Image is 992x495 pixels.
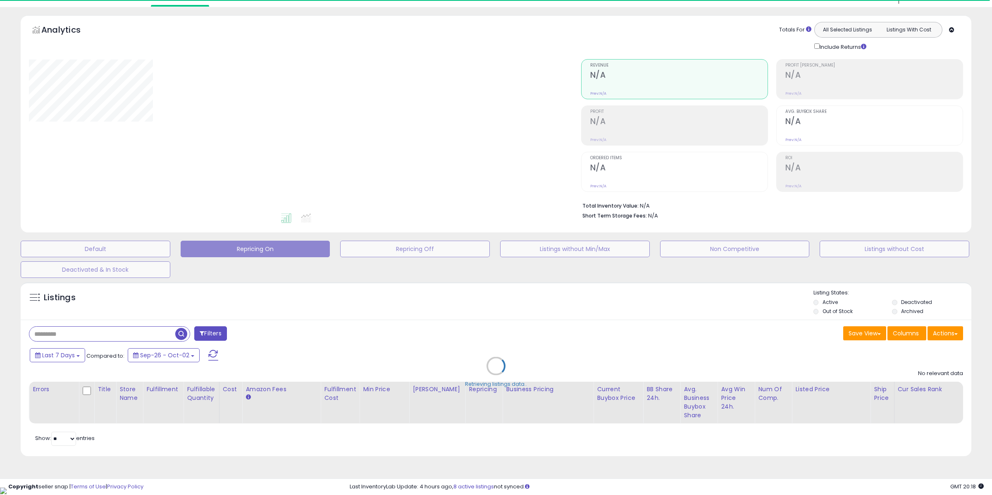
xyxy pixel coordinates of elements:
h2: N/A [785,163,963,174]
span: 2025-10-10 20:18 GMT [950,483,984,490]
a: 8 active listings [453,483,494,490]
small: Prev: N/A [590,137,606,142]
button: Listings With Cost [878,24,940,35]
h2: N/A [590,163,768,174]
strong: Copyright [8,483,38,490]
h2: N/A [590,70,768,81]
button: Repricing Off [340,241,490,257]
button: Listings without Cost [820,241,969,257]
small: Prev: N/A [590,184,606,189]
h2: N/A [590,117,768,128]
span: ROI [785,156,963,160]
span: N/A [648,212,658,220]
span: Avg. Buybox Share [785,110,963,114]
small: Prev: N/A [785,184,801,189]
span: Ordered Items [590,156,768,160]
small: Prev: N/A [785,91,801,96]
h2: N/A [785,70,963,81]
h5: Analytics [41,24,97,38]
li: N/A [582,200,957,210]
div: Totals For [779,26,811,34]
button: Non Competitive [660,241,810,257]
div: Retrieving listings data.. [465,380,527,388]
h2: N/A [785,117,963,128]
small: Prev: N/A [590,91,606,96]
span: Profit [PERSON_NAME] [785,63,963,68]
i: Click here to read more about un-synced listings. [525,484,529,489]
span: Profit [590,110,768,114]
button: Deactivated & In Stock [21,261,170,278]
button: Repricing On [181,241,330,257]
b: Short Term Storage Fees: [582,212,647,219]
a: Terms of Use [71,483,106,490]
button: Default [21,241,170,257]
div: Include Returns [808,42,876,51]
button: Listings without Min/Max [500,241,650,257]
div: Last InventoryLab Update: 4 hours ago, not synced. [350,483,984,491]
span: Revenue [590,63,768,68]
a: Privacy Policy [107,483,143,490]
b: Total Inventory Value: [582,202,639,209]
div: seller snap | | [8,483,143,491]
button: All Selected Listings [817,24,878,35]
small: Prev: N/A [785,137,801,142]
